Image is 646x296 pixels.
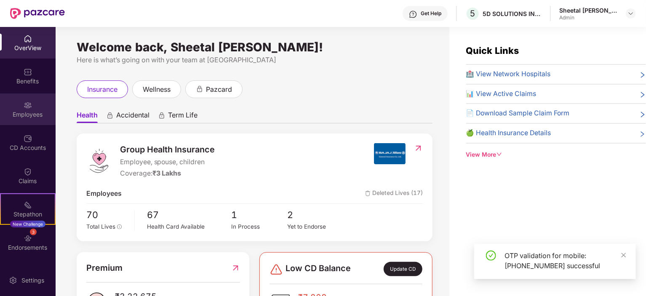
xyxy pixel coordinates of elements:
[168,111,198,123] span: Term Life
[559,14,618,21] div: Admin
[505,251,626,271] div: OTP validation for mobile: [PHONE_NUMBER] successful
[286,262,351,276] span: Low CD Balance
[24,234,32,243] img: svg+xml;base64,PHN2ZyBpZD0iRW5kb3JzZW1lbnRzIiB4bWxucz0iaHR0cDovL3d3dy53My5vcmcvMjAwMC9zdmciIHdpZH...
[152,169,182,177] span: ₹3 Lakhs
[466,128,551,139] span: 🍏 Health Insurance Details
[77,55,432,65] div: Here is what’s going on with your team at [GEOGRAPHIC_DATA]
[365,189,423,199] span: Deleted Lives (17)
[288,208,344,222] span: 2
[466,45,519,56] span: Quick Links
[86,189,122,199] span: Employees
[231,222,287,231] div: In Process
[627,10,634,17] img: svg+xml;base64,PHN2ZyBpZD0iRHJvcGRvd24tMzJ4MzIiIHhtbG5zPSJodHRwOi8vd3d3LnczLm9yZy8yMDAwL3N2ZyIgd2...
[19,276,47,285] div: Settings
[466,69,551,80] span: 🏥 View Network Hospitals
[24,201,32,209] img: svg+xml;base64,PHN2ZyB4bWxucz0iaHR0cDovL3d3dy53My5vcmcvMjAwMC9zdmciIHdpZHRoPSIyMSIgaGVpZ2h0PSIyMC...
[24,35,32,43] img: svg+xml;base64,PHN2ZyBpZD0iSG9tZSIgeG1sbnM9Imh0dHA6Ly93d3cudzMub3JnLzIwMDAvc3ZnIiB3aWR0aD0iMjAiIG...
[639,110,646,119] span: right
[143,84,171,95] span: wellness
[414,144,423,152] img: RedirectIcon
[621,252,627,258] span: close
[466,89,537,99] span: 📊 View Active Claims
[147,208,232,222] span: 67
[483,10,542,18] div: 5D SOLUTIONS INDIA PRIVATE LIMITED
[206,84,232,95] span: pazcard
[120,168,215,179] div: Coverage:
[466,150,646,160] div: View More
[158,112,166,119] div: animation
[24,168,32,176] img: svg+xml;base64,PHN2ZyBpZD0iQ2xhaW0iIHhtbG5zPSJodHRwOi8vd3d3LnczLm9yZy8yMDAwL3N2ZyIgd2lkdGg9IjIwIi...
[147,222,232,231] div: Health Card Available
[87,84,117,95] span: insurance
[116,111,149,123] span: Accidental
[231,261,240,275] img: RedirectIcon
[231,208,287,222] span: 1
[24,101,32,109] img: svg+xml;base64,PHN2ZyBpZD0iRW1wbG95ZWVzIiB4bWxucz0iaHR0cDovL3d3dy53My5vcmcvMjAwMC9zdmciIHdpZHRoPS...
[86,261,123,275] span: Premium
[106,112,114,119] div: animation
[639,91,646,99] span: right
[117,224,122,229] span: info-circle
[30,229,37,235] div: 3
[409,10,417,19] img: svg+xml;base64,PHN2ZyBpZD0iSGVscC0zMngzMiIgeG1sbnM9Imh0dHA6Ly93d3cudzMub3JnLzIwMDAvc3ZnIiB3aWR0aD...
[86,223,115,230] span: Total Lives
[466,108,570,119] span: 📄 Download Sample Claim Form
[196,85,203,93] div: animation
[639,71,646,80] span: right
[1,210,55,219] div: Stepathon
[486,251,496,261] span: check-circle
[120,157,215,168] span: Employee, spouse, children
[10,8,65,19] img: New Pazcare Logo
[24,68,32,76] img: svg+xml;base64,PHN2ZyBpZD0iQmVuZWZpdHMiIHhtbG5zPSJodHRwOi8vd3d3LnczLm9yZy8yMDAwL3N2ZyIgd2lkdGg9Ij...
[120,143,215,156] span: Group Health Insurance
[10,221,45,227] div: New Challenge
[288,222,344,231] div: Yet to Endorse
[77,44,432,51] div: Welcome back, Sheetal [PERSON_NAME]!
[639,130,646,139] span: right
[24,134,32,143] img: svg+xml;base64,PHN2ZyBpZD0iQ0RfQWNjb3VudHMiIGRhdGEtbmFtZT0iQ0QgQWNjb3VudHMiIHhtbG5zPSJodHRwOi8vd3...
[384,262,422,276] div: Update CD
[559,6,618,14] div: Sheetal [PERSON_NAME]
[77,111,98,123] span: Health
[86,208,128,222] span: 70
[421,10,441,17] div: Get Help
[86,148,112,173] img: logo
[470,8,475,19] span: 5
[9,276,17,285] img: svg+xml;base64,PHN2ZyBpZD0iU2V0dGluZy0yMHgyMCIgeG1sbnM9Imh0dHA6Ly93d3cudzMub3JnLzIwMDAvc3ZnIiB3aW...
[365,191,371,196] img: deleteIcon
[270,263,283,276] img: svg+xml;base64,PHN2ZyBpZD0iRGFuZ2VyLTMyeDMyIiB4bWxucz0iaHR0cDovL3d3dy53My5vcmcvMjAwMC9zdmciIHdpZH...
[497,152,502,157] span: down
[374,143,406,164] img: insurerIcon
